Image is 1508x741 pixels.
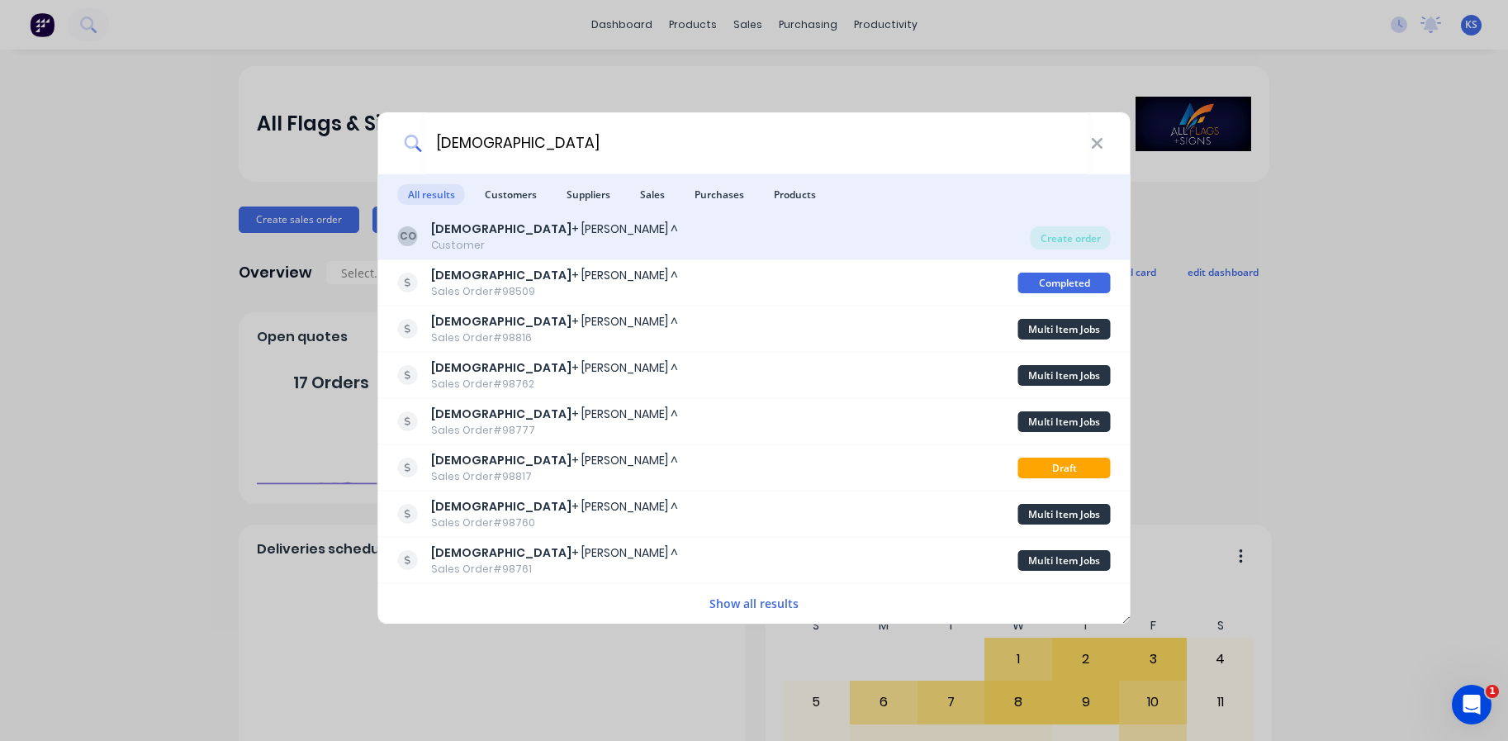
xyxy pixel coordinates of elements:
[431,267,678,284] div: + [PERSON_NAME] ^
[431,406,571,422] b: [DEMOGRAPHIC_DATA]
[431,359,678,377] div: + [PERSON_NAME] ^
[1018,458,1111,478] div: Draft
[1018,319,1111,340] div: Multi Item Jobs
[557,184,620,205] span: Suppliers
[431,423,678,438] div: Sales Order #98777
[1018,504,1111,525] div: Multi Item Jobs
[431,544,571,561] b: [DEMOGRAPHIC_DATA]
[1031,226,1111,249] div: Create order
[431,221,571,237] b: [DEMOGRAPHIC_DATA]
[431,313,678,330] div: + [PERSON_NAME] ^
[431,359,571,376] b: [DEMOGRAPHIC_DATA]
[431,452,571,468] b: [DEMOGRAPHIC_DATA]
[685,184,754,205] span: Purchases
[431,313,571,330] b: [DEMOGRAPHIC_DATA]
[1018,411,1111,432] div: Multi Item Jobs
[431,498,678,515] div: + [PERSON_NAME] ^
[431,452,678,469] div: + [PERSON_NAME] ^
[475,184,547,205] span: Customers
[431,284,678,299] div: Sales Order #98509
[1018,365,1111,386] div: Multi Item Jobs
[764,184,826,205] span: Products
[431,562,678,577] div: Sales Order #98761
[398,226,418,246] div: CO
[422,112,1090,174] input: Start typing a customer or supplier name to create a new order...
[431,406,678,423] div: + [PERSON_NAME] ^
[431,469,678,484] div: Sales Order #98817
[1018,550,1111,571] div: Multi Item Jobs
[630,184,675,205] span: Sales
[431,544,678,562] div: + [PERSON_NAME] ^
[431,238,678,253] div: Customer
[431,221,678,238] div: + [PERSON_NAME] ^
[704,594,804,613] button: Show all results
[1018,273,1111,293] div: Completed
[431,330,678,345] div: Sales Order #98816
[431,498,571,515] b: [DEMOGRAPHIC_DATA]
[1452,685,1491,724] iframe: Intercom live chat
[1486,685,1499,698] span: 1
[431,377,678,392] div: Sales Order #98762
[431,515,678,530] div: Sales Order #98760
[431,267,571,283] b: [DEMOGRAPHIC_DATA]
[398,184,465,205] span: All results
